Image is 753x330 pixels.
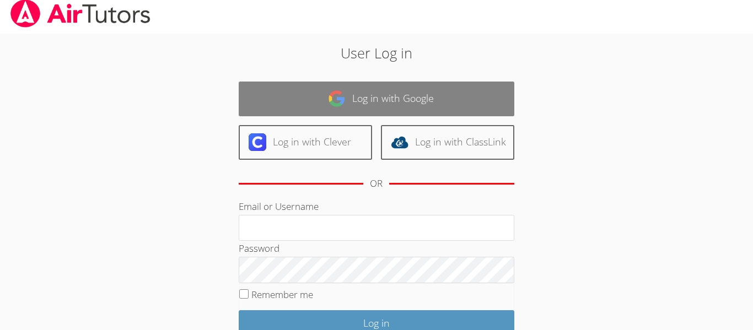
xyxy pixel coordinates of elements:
[249,133,266,151] img: clever-logo-6eab21bc6e7a338710f1a6ff85c0baf02591cd810cc4098c63d3a4b26e2feb20.svg
[173,42,580,63] h2: User Log in
[251,288,313,301] label: Remember me
[239,82,514,116] a: Log in with Google
[239,200,319,213] label: Email or Username
[239,125,372,160] a: Log in with Clever
[391,133,408,151] img: classlink-logo-d6bb404cc1216ec64c9a2012d9dc4662098be43eaf13dc465df04b49fa7ab582.svg
[239,242,279,255] label: Password
[381,125,514,160] a: Log in with ClassLink
[328,90,346,107] img: google-logo-50288ca7cdecda66e5e0955fdab243c47b7ad437acaf1139b6f446037453330a.svg
[370,176,383,192] div: OR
